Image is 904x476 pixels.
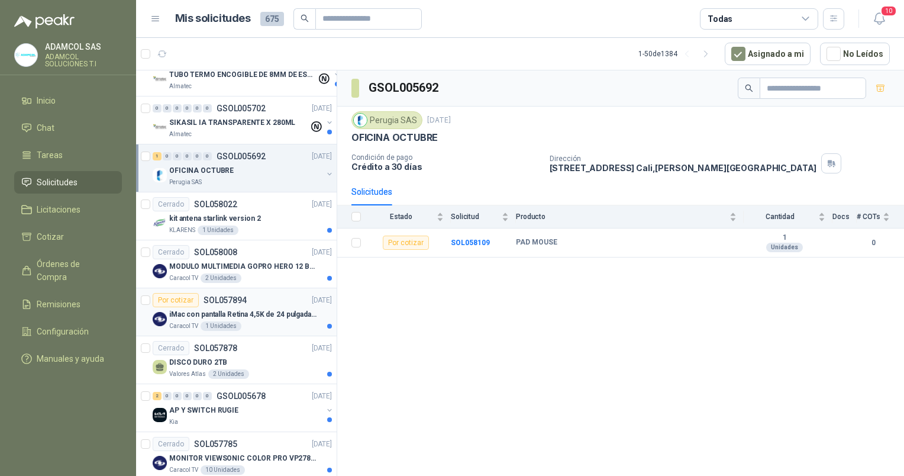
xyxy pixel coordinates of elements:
[550,155,817,163] p: Dirección
[173,104,182,112] div: 0
[194,344,237,352] p: SOL057878
[169,213,261,224] p: kit antena starlink version 2
[153,389,334,427] a: 2 0 0 0 0 0 GSOL005678[DATE] Company LogoAP Y SWITCH RUGIEKia
[857,237,890,249] b: 0
[351,185,392,198] div: Solicitudes
[169,274,198,283] p: Caracol TV
[136,240,337,288] a: CerradoSOL058008[DATE] Company LogoMODULO MULTIMEDIA GOPRO HERO 12 BLACKCaracol TV2 Unidades
[869,8,890,30] button: 10
[45,53,122,67] p: ADAMCOL SOLUCIONES T.I
[169,453,317,464] p: MONITOR VIEWSONIC COLOR PRO VP2786-4K
[153,197,189,211] div: Cerrado
[153,168,167,182] img: Company Logo
[15,44,37,66] img: Company Logo
[208,369,249,379] div: 2 Unidades
[193,152,202,160] div: 0
[516,205,744,229] th: Producto
[14,89,122,112] a: Inicio
[194,248,237,256] p: SOL058008
[368,205,451,229] th: Estado
[14,320,122,343] a: Configuración
[153,341,189,355] div: Cerrado
[217,104,266,112] p: GSOL005702
[153,312,167,326] img: Company Logo
[14,293,122,316] a: Remisiones
[153,293,199,307] div: Por cotizar
[136,336,337,384] a: CerradoSOL057878[DATE] DISCO DURO 2TBValores Atlas2 Unidades
[369,79,440,97] h3: GSOL005692
[169,369,206,379] p: Valores Atlas
[880,5,897,17] span: 10
[163,104,172,112] div: 0
[203,104,212,112] div: 0
[169,309,317,320] p: iMac con pantalla Retina 4,5K de 24 pulgadas M4
[383,236,429,250] div: Por cotizar
[37,203,80,216] span: Licitaciones
[169,226,195,235] p: KLARENS
[37,121,54,134] span: Chat
[14,198,122,221] a: Licitaciones
[312,151,332,162] p: [DATE]
[45,43,122,51] p: ADAMCOL SAS
[183,152,192,160] div: 0
[312,199,332,210] p: [DATE]
[37,298,80,311] span: Remisiones
[153,216,167,230] img: Company Logo
[14,171,122,194] a: Solicitudes
[37,258,111,284] span: Órdenes de Compra
[169,130,192,139] p: Almatec
[14,253,122,288] a: Órdenes de Compra
[194,440,237,448] p: SOL057785
[153,392,162,400] div: 2
[193,104,202,112] div: 0
[351,153,540,162] p: Condición de pago
[183,392,192,400] div: 0
[193,392,202,400] div: 0
[451,205,516,229] th: Solicitud
[153,53,342,91] a: 0 0 0 0 0 0 GSOL005703[DATE] Company LogoTUBO TERMO ENCOGIBLE DE 8MM DE ESPESOR X 5CMSAlmatec
[204,296,247,304] p: SOL057894
[745,84,753,92] span: search
[169,178,202,187] p: Perugia SAS
[37,176,78,189] span: Solicitudes
[169,117,295,128] p: SIKASIL IA TRANSPARENTE X 280ML
[169,82,192,91] p: Almatec
[153,149,334,187] a: 1 0 0 0 0 0 GSOL005692[DATE] Company LogoOFICINA OCTUBREPerugia SAS
[312,439,332,450] p: [DATE]
[14,226,122,248] a: Cotizar
[169,465,198,475] p: Caracol TV
[153,152,162,160] div: 1
[153,456,167,470] img: Company Logo
[451,239,490,247] a: SOL058109
[516,213,727,221] span: Producto
[312,103,332,114] p: [DATE]
[153,408,167,422] img: Company Logo
[173,152,182,160] div: 0
[37,352,104,365] span: Manuales y ayuda
[351,162,540,172] p: Crédito a 30 días
[153,72,167,86] img: Company Logo
[163,152,172,160] div: 0
[183,104,192,112] div: 0
[169,405,238,416] p: AP Y SWITCH RUGIE
[351,111,422,129] div: Perugia SAS
[312,247,332,258] p: [DATE]
[169,261,317,272] p: MODULO MULTIMEDIA GOPRO HERO 12 BLACK
[550,163,817,173] p: [STREET_ADDRESS] Cali , [PERSON_NAME][GEOGRAPHIC_DATA]
[203,392,212,400] div: 0
[708,12,732,25] div: Todas
[169,417,178,427] p: Kia
[163,392,172,400] div: 0
[744,205,832,229] th: Cantidad
[451,213,499,221] span: Solicitud
[14,144,122,166] a: Tareas
[260,12,284,26] span: 675
[516,238,557,247] b: PAD MOUSE
[37,230,64,243] span: Cotizar
[194,200,237,208] p: SOL058022
[37,149,63,162] span: Tareas
[312,295,332,306] p: [DATE]
[766,243,803,252] div: Unidades
[14,348,122,370] a: Manuales y ayuda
